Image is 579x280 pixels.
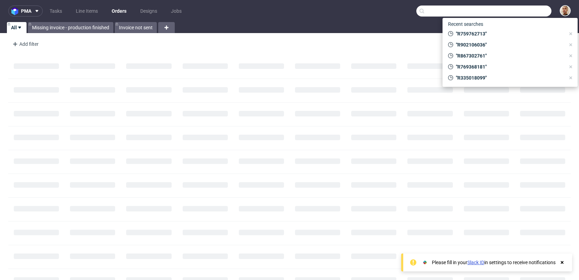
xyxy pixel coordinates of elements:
[115,22,157,33] a: Invoice not sent
[453,30,565,37] span: "R759762713"
[72,6,102,17] a: Line Items
[432,259,556,266] div: Please fill in your in settings to receive notifications
[445,19,486,30] span: Recent searches
[28,22,113,33] a: Missing invoice - production finished
[7,22,27,33] a: All
[21,9,31,13] span: pma
[8,6,43,17] button: pma
[45,6,66,17] a: Tasks
[11,7,21,15] img: logo
[453,63,565,70] span: "R769368181"
[136,6,161,17] a: Designs
[10,39,40,50] div: Add filter
[453,74,565,81] span: "R335018099"
[453,52,565,59] span: "R867302761"
[167,6,186,17] a: Jobs
[421,259,428,266] img: Slack
[467,260,484,265] a: Slack ID
[453,41,565,48] span: "R902106036"
[560,6,570,15] img: Bartłomiej Leśniczuk
[108,6,131,17] a: Orders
